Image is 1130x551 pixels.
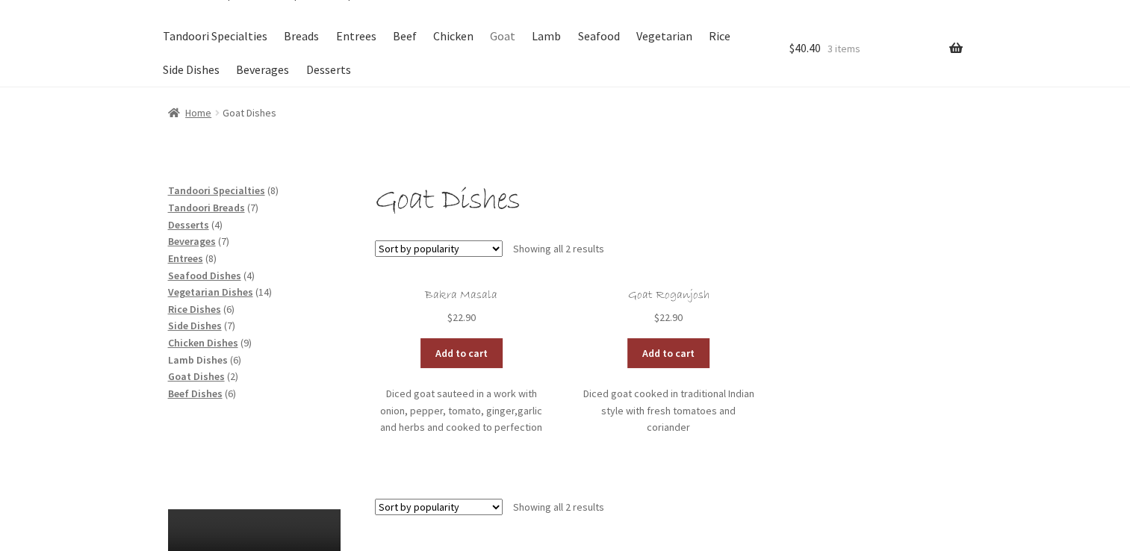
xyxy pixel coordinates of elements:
nav: breadcrumbs [168,105,963,122]
span: 7 [227,319,232,332]
span: 7 [221,234,226,248]
a: Chicken [426,19,480,53]
a: Goat [482,19,522,53]
span: 3 items [827,42,860,55]
span: 6 [233,353,238,367]
a: Entrees [329,19,383,53]
a: Tandoori Specialties [156,19,275,53]
a: Add to cart: “Goat Roganjosh” [627,338,710,368]
p: Showing all 2 results [513,237,604,261]
a: Vegetarian Dishes [168,285,253,299]
a: Add to cart: “Bakra Masala” [420,338,503,368]
span: 4 [246,269,252,282]
span: 40.40 [789,40,821,55]
span: 6 [226,302,232,316]
a: Beef [385,19,423,53]
a: Home [168,106,212,119]
a: Side Dishes [168,319,222,332]
a: Breads [277,19,326,53]
nav: Primary Navigation [168,19,755,87]
a: Side Dishes [156,53,227,87]
bdi: 22.90 [654,311,683,324]
h2: Goat Roganjosh [583,288,755,302]
span: 8 [270,184,276,197]
a: Goat Roganjosh $22.90 [583,288,755,326]
span: 4 [214,218,220,231]
a: Bakra Masala $22.90 [375,288,547,326]
a: Beverages [168,234,216,248]
span: / [211,105,223,122]
select: Shop order [375,499,503,515]
span: 2 [230,370,235,383]
a: Beverages [229,53,297,87]
h2: Bakra Masala [375,288,547,302]
h1: Goat Dishes [375,182,962,220]
a: Desserts [168,218,209,231]
span: 7 [250,201,255,214]
a: Tandoori Breads [168,201,245,214]
a: Entrees [168,252,203,265]
a: Desserts [299,53,358,87]
a: Lamb [525,19,568,53]
p: Diced goat cooked in traditional Indian style with fresh tomatoes and coriander [583,385,755,436]
a: $40.40 3 items [789,19,962,78]
span: $ [789,40,795,55]
a: Vegetarian [629,19,699,53]
a: Goat Dishes [168,370,225,383]
a: Tandoori Specialties [168,184,265,197]
a: Seafood Dishes [168,269,241,282]
a: Beef Dishes [168,387,223,400]
a: Chicken Dishes [168,336,238,349]
a: Rice [701,19,737,53]
span: 14 [258,285,269,299]
a: Lamb Dishes [168,353,228,367]
p: Diced goat sauteed in a work with onion, pepper, tomato, ginger,garlic and herbs and cooked to pe... [375,385,547,436]
a: Seafood [571,19,627,53]
span: $ [654,311,659,324]
select: Shop order [375,240,503,257]
span: 8 [208,252,214,265]
p: Showing all 2 results [513,495,604,519]
span: $ [447,311,453,324]
bdi: 22.90 [447,311,476,324]
span: 9 [243,336,249,349]
a: Rice Dishes [168,302,221,316]
span: 6 [228,387,233,400]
